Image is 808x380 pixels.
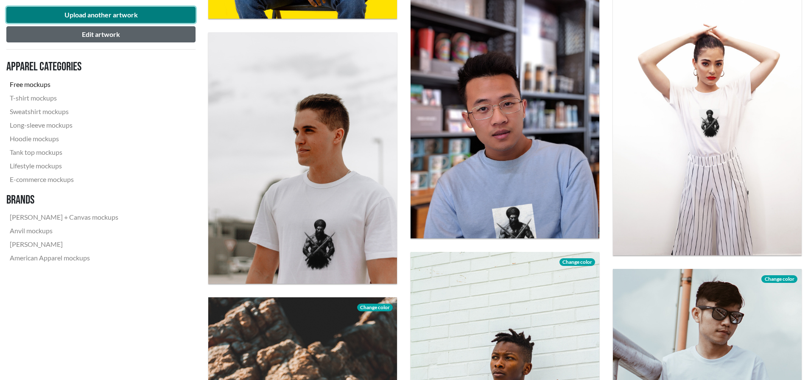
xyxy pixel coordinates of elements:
a: Hoodie mockups [6,132,122,145]
a: [PERSON_NAME] [6,237,122,251]
a: Tank top mockups [6,145,122,159]
a: American Apparel mockups [6,251,122,265]
a: Free mockups [6,78,122,91]
h3: Brands [6,193,122,207]
button: Upload another artwork [6,7,196,23]
a: Lifestyle mockups [6,159,122,173]
a: Sweatshirt mockups [6,105,122,118]
span: Change color [357,304,393,311]
a: [PERSON_NAME] + Canvas mockups [6,210,122,224]
a: Anvil mockups [6,224,122,237]
a: E-commerce mockups [6,173,122,186]
a: Long-sleeve mockups [6,118,122,132]
span: Change color [559,258,595,266]
a: T-shirt mockups [6,91,122,105]
button: Edit artwork [6,26,196,42]
h3: Apparel categories [6,60,122,74]
span: Change color [761,275,797,283]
